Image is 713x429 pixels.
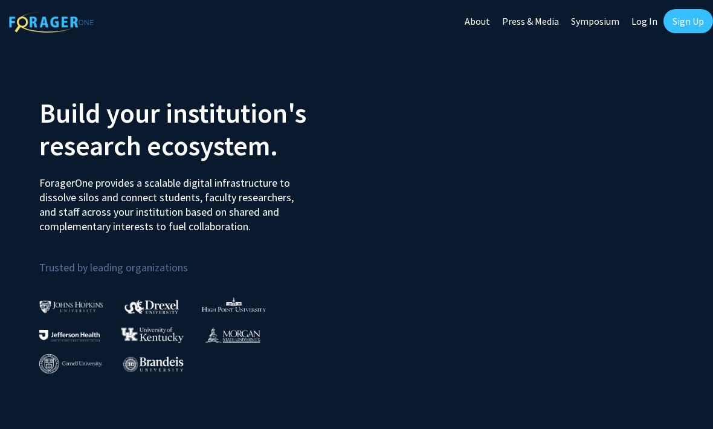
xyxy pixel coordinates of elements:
img: Brandeis University [123,356,184,372]
a: Sign Up [663,9,713,33]
img: University of Kentucky [121,327,184,343]
img: High Point University [202,297,266,312]
img: Morgan State University [205,327,260,343]
h2: Build your institution's research ecosystem. [39,97,347,162]
p: Trusted by leading organizations [39,244,347,277]
img: Drexel University [124,300,179,314]
img: Cornell University [39,354,102,374]
p: ForagerOne provides a scalable digital infrastructure to dissolve silos and connect students, fac... [39,167,311,234]
img: Thomas Jefferson University [39,330,100,341]
img: Johns Hopkins University [39,300,103,313]
img: ForagerOne Logo [9,11,94,33]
